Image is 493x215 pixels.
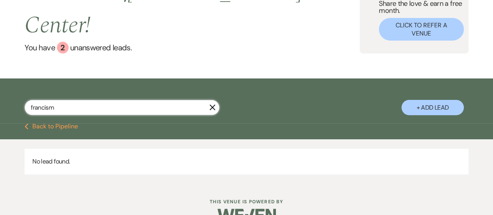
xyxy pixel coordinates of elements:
input: Search by name, event date, email address or phone number [25,100,219,115]
button: Click to Refer a Venue [379,18,464,41]
button: Back to Pipeline [25,123,78,130]
button: + Add Lead [401,100,464,115]
div: 2 [57,42,69,53]
a: You have 2 unanswered leads. [25,42,360,53]
p: No lead found. [25,149,468,174]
